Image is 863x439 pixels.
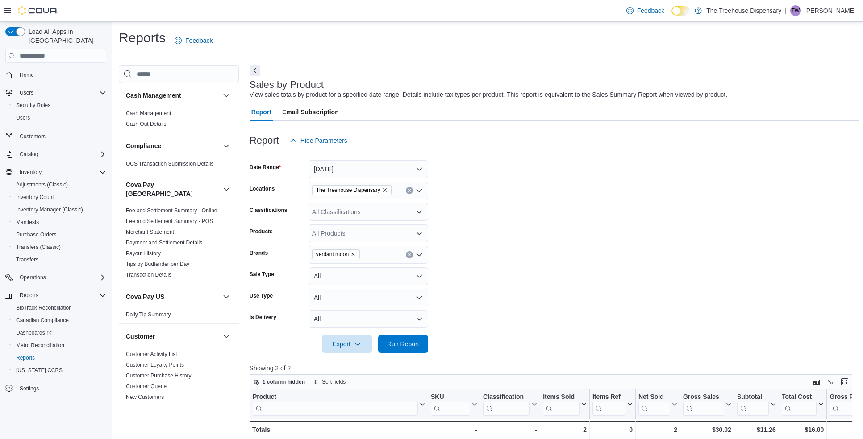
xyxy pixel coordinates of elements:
button: Customer [221,331,232,342]
span: Customer Loyalty Points [126,361,184,369]
button: Purchase Orders [9,228,110,241]
span: Tips by Budtender per Day [126,261,189,268]
span: Operations [20,274,46,281]
span: Transfers (Classic) [13,242,106,253]
div: Classification [483,393,530,402]
button: Cova Pay US [221,291,232,302]
button: Display options [825,377,836,387]
button: Transfers (Classic) [9,241,110,253]
span: The Treehouse Dispensary [316,186,380,195]
button: Remove The Treehouse Dispensary from selection in this group [382,187,388,193]
button: SKU [431,393,477,416]
span: Settings [16,383,106,394]
span: New Customers [126,393,164,401]
a: Canadian Compliance [13,315,72,326]
span: Users [20,89,33,96]
span: Home [20,71,34,79]
h3: Cova Pay US [126,292,164,301]
button: Run Report [378,335,428,353]
span: Email Subscription [282,103,339,121]
span: Merchant Statement [126,228,174,236]
span: Catalog [20,151,38,158]
button: Net Sold [638,393,677,416]
span: Hide Parameters [300,136,347,145]
button: Users [9,112,110,124]
p: The Treehouse Dispensary [706,5,781,16]
button: All [309,289,428,306]
h1: Reports [119,29,166,47]
div: Cova Pay [GEOGRAPHIC_DATA] [119,205,239,284]
div: Subtotal [737,393,769,416]
span: Fee and Settlement Summary - Online [126,207,217,214]
span: Users [16,114,30,121]
span: Cash Out Details [126,120,167,128]
div: - [431,424,477,435]
a: Inventory Manager (Classic) [13,204,87,215]
button: All [309,267,428,285]
div: $16.00 [782,424,824,435]
p: | [785,5,787,16]
span: OCS Transaction Submission Details [126,160,214,167]
span: BioTrack Reconciliation [16,304,72,311]
label: Classifications [250,207,288,214]
a: Users [13,112,33,123]
button: Reports [2,289,110,302]
button: Cova Pay [GEOGRAPHIC_DATA] [221,184,232,195]
a: Adjustments (Classic) [13,179,71,190]
button: Inventory [2,166,110,178]
button: Adjustments (Classic) [9,178,110,191]
label: Is Delivery [250,314,276,321]
a: Customer Activity List [126,351,177,357]
button: Inventory Count [9,191,110,203]
a: Payout History [126,250,161,257]
a: Dashboards [9,327,110,339]
label: Locations [250,185,275,192]
a: Fee and Settlement Summary - Online [126,207,217,214]
span: Canadian Compliance [13,315,106,326]
span: Transfers (Classic) [16,244,61,251]
span: TW [792,5,800,16]
div: 2 [543,424,587,435]
a: Inventory Count [13,192,58,203]
span: Purchase Orders [13,229,106,240]
div: Gross Sales [683,393,724,402]
span: Dashboards [16,329,52,336]
span: Metrc Reconciliation [13,340,106,351]
button: Home [2,68,110,81]
div: Items Sold [543,393,580,402]
button: Clear input [406,251,413,258]
button: Open list of options [416,208,423,215]
button: Customers [2,129,110,142]
span: Inventory Count [16,194,54,201]
a: Purchase Orders [13,229,60,240]
button: Clear input [406,187,413,194]
span: [US_STATE] CCRS [16,367,63,374]
div: - [483,424,537,435]
span: Inventory Manager (Classic) [13,204,106,215]
span: Settings [20,385,39,392]
button: Security Roles [9,99,110,112]
button: BioTrack Reconciliation [9,302,110,314]
span: Customer Queue [126,383,167,390]
div: 2 [638,424,677,435]
span: Reports [16,354,35,361]
span: Report [251,103,271,121]
div: SKU URL [431,393,470,416]
div: Items Ref [592,393,625,402]
label: Use Type [250,292,273,299]
div: Subtotal [737,393,769,402]
div: Cash Management [119,108,239,133]
span: Catalog [16,149,106,160]
a: Manifests [13,217,42,228]
a: Customer Loyalty Points [126,362,184,368]
a: Fee and Settlement Summary - POS [126,218,213,224]
div: Classification [483,393,530,416]
button: Total Cost [782,393,824,416]
span: verdant moon [316,250,349,259]
button: Sort fields [309,377,349,387]
button: Reports [9,352,110,364]
span: Payment and Settlement Details [126,239,202,246]
button: Transfers [9,253,110,266]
